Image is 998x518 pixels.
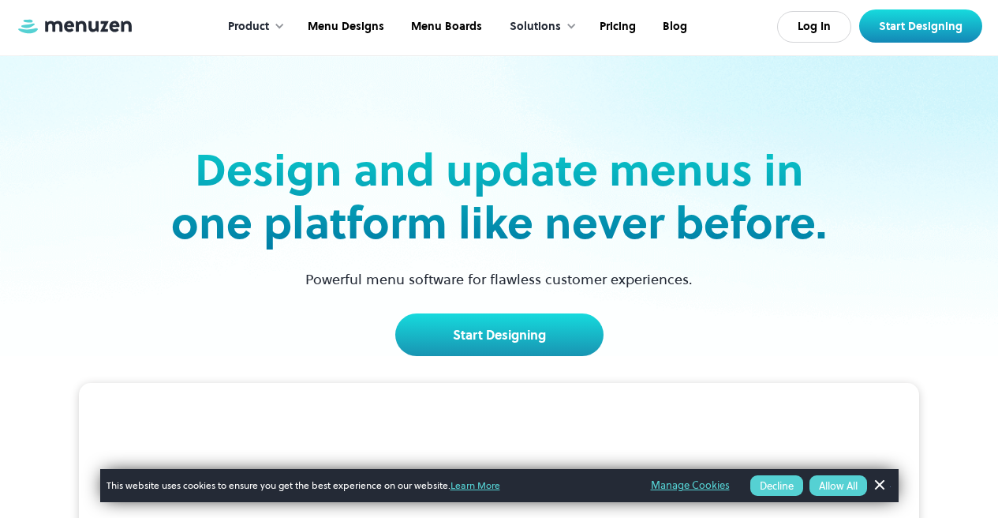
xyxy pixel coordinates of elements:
[867,474,891,497] a: Dismiss Banner
[585,2,648,51] a: Pricing
[651,477,730,494] a: Manage Cookies
[293,2,396,51] a: Menu Designs
[166,144,832,250] h2: Design and update menus in one platform like never before.
[228,18,269,36] div: Product
[777,11,851,43] a: Log In
[395,313,604,356] a: Start Designing
[107,479,629,493] span: This website uses cookies to ensure you get the best experience on our website.
[648,2,699,51] a: Blog
[494,2,585,51] div: Solutions
[510,18,561,36] div: Solutions
[396,2,494,51] a: Menu Boards
[286,268,712,290] p: Powerful menu software for flawless customer experiences.
[450,479,500,492] a: Learn More
[750,475,803,496] button: Decline
[809,475,867,496] button: Allow All
[859,9,982,43] a: Start Designing
[212,2,293,51] div: Product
